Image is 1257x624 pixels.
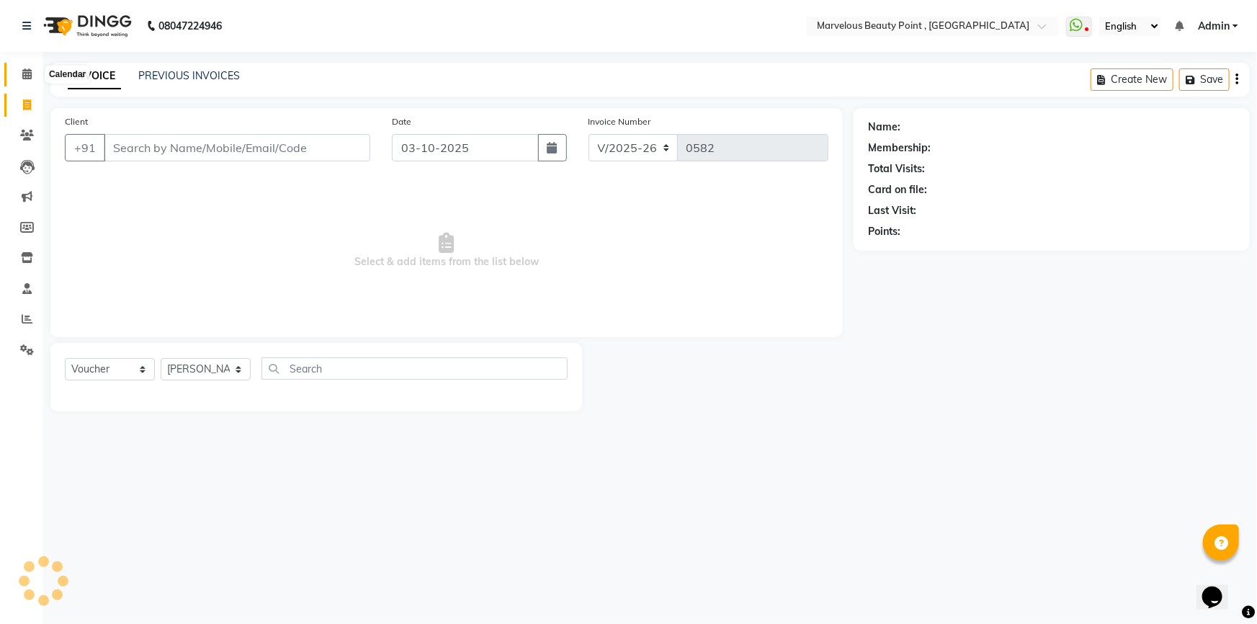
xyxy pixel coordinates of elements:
[65,134,105,161] button: +91
[1179,68,1230,91] button: Save
[65,115,88,128] label: Client
[868,203,916,218] div: Last Visit:
[138,69,240,82] a: PREVIOUS INVOICES
[868,161,925,177] div: Total Visits:
[589,115,651,128] label: Invoice Number
[868,120,900,135] div: Name:
[104,134,370,161] input: Search by Name/Mobile/Email/Code
[1198,19,1230,34] span: Admin
[392,115,411,128] label: Date
[868,182,927,197] div: Card on file:
[261,357,568,380] input: Search
[45,66,89,84] div: Calendar
[868,224,900,239] div: Points:
[1196,566,1243,610] iframe: chat widget
[65,179,828,323] span: Select & add items from the list below
[158,6,222,46] b: 08047224946
[37,6,135,46] img: logo
[1091,68,1173,91] button: Create New
[868,141,931,156] div: Membership:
